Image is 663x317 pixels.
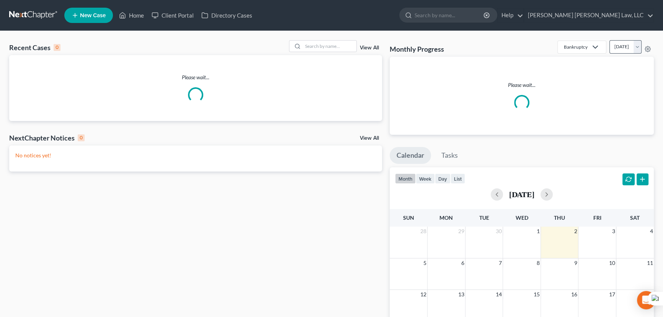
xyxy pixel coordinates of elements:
[593,214,601,221] span: Fri
[554,214,565,221] span: Thu
[509,190,534,198] h2: [DATE]
[573,227,578,236] span: 2
[608,290,616,299] span: 17
[457,290,465,299] span: 13
[9,43,60,52] div: Recent Cases
[536,258,541,268] span: 8
[115,8,148,22] a: Home
[78,134,85,141] div: 0
[479,214,489,221] span: Tue
[198,8,256,22] a: Directory Cases
[498,258,503,268] span: 7
[303,41,356,52] input: Search by name...
[451,173,465,184] button: list
[54,44,60,51] div: 0
[457,227,465,236] span: 29
[533,290,541,299] span: 15
[649,227,654,236] span: 4
[611,227,616,236] span: 3
[434,147,465,164] a: Tasks
[515,214,528,221] span: Wed
[423,258,427,268] span: 5
[360,45,379,51] a: View All
[630,214,640,221] span: Sat
[80,13,106,18] span: New Case
[9,133,85,142] div: NextChapter Notices
[608,258,616,268] span: 10
[573,258,578,268] span: 9
[435,173,451,184] button: day
[637,291,655,309] div: Open Intercom Messenger
[570,290,578,299] span: 16
[461,258,465,268] span: 6
[498,8,523,22] a: Help
[360,136,379,141] a: View All
[415,8,485,22] input: Search by name...
[439,214,453,221] span: Mon
[646,290,654,299] span: 18
[420,290,427,299] span: 12
[495,227,503,236] span: 30
[390,147,431,164] a: Calendar
[536,227,541,236] span: 1
[564,44,588,50] div: Bankruptcy
[9,74,382,81] p: Please wait...
[390,44,444,54] h3: Monthly Progress
[395,173,416,184] button: month
[15,152,376,159] p: No notices yet!
[403,214,414,221] span: Sun
[416,173,435,184] button: week
[420,227,427,236] span: 28
[524,8,653,22] a: [PERSON_NAME] [PERSON_NAME] Law, LLC
[646,258,654,268] span: 11
[495,290,503,299] span: 14
[396,81,648,89] p: Please wait...
[148,8,198,22] a: Client Portal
